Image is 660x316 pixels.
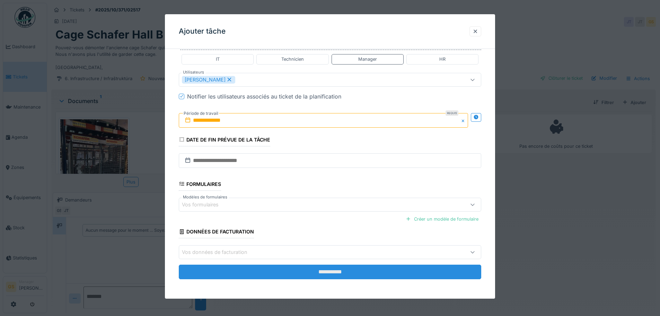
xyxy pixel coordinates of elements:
[182,201,228,208] div: Vos formulaires
[182,248,257,256] div: Vos données de facturation
[182,194,229,200] label: Modèles de formulaires
[179,135,270,146] div: Date de fin prévue de la tâche
[179,179,221,191] div: Formulaires
[182,69,205,75] label: Utilisateurs
[358,56,377,62] div: Manager
[460,113,468,128] button: Close
[183,110,219,117] label: Période de travail
[187,92,341,101] div: Notifier les utilisateurs associés au ticket de la planification
[281,56,304,62] div: Technicien
[439,56,446,62] div: HR
[446,110,458,116] div: Requis
[179,27,226,36] h3: Ajouter tâche
[180,43,481,50] label: Les équipes
[403,214,481,224] div: Créer un modèle de formulaire
[216,56,220,62] div: IT
[182,76,235,84] div: [PERSON_NAME]
[179,227,254,238] div: Données de facturation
